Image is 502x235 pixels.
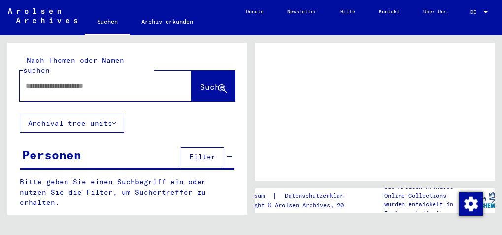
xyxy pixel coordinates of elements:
a: Suchen [85,10,130,35]
a: Datenschutzerklärung [277,191,366,201]
div: | [234,191,366,201]
img: Zustimmung ändern [459,192,483,216]
div: Personen [22,146,81,164]
span: Suche [200,82,225,92]
button: Filter [181,147,224,166]
mat-label: Nach Themen oder Namen suchen [23,56,124,75]
a: Archiv erkunden [130,10,205,34]
span: Filter [189,152,216,161]
button: Archival tree units [20,114,124,133]
button: Suche [192,71,235,101]
span: DE [470,9,481,15]
p: Die Arolsen Archives Online-Collections [384,182,465,200]
p: wurden entwickelt in Partnerschaft mit [384,200,465,218]
div: Zustimmung ändern [459,192,482,215]
p: Bitte geben Sie einen Suchbegriff ein oder nutzen Sie die Filter, um Suchertreffer zu erhalten. [20,177,234,208]
img: Arolsen_neg.svg [8,8,77,23]
p: Copyright © Arolsen Archives, 2021 [234,201,366,210]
